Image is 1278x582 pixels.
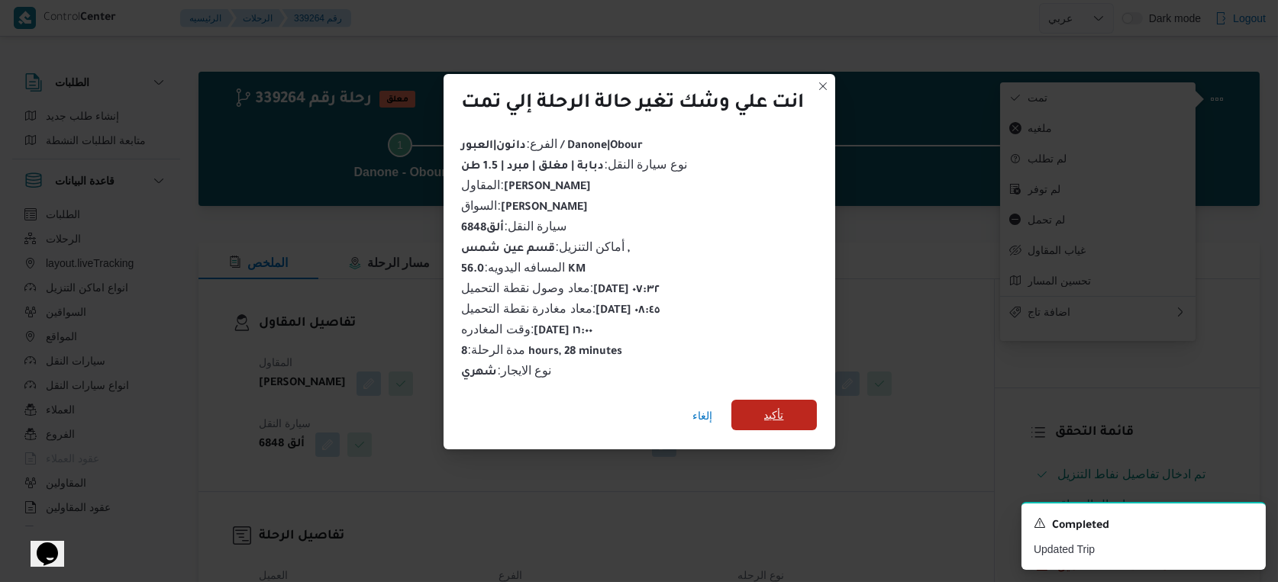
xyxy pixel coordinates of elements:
div: Notification [1034,516,1254,535]
span: نوع الايجار : [462,364,552,377]
span: المقاول : [462,178,591,191]
button: Closes this modal window [814,77,832,95]
p: Updated Trip [1034,542,1254,558]
span: تأكيد [764,406,784,424]
b: 56.0 KM [462,264,586,276]
span: معاد مغادرة نقطة التحميل : [462,302,660,315]
span: Completed [1052,517,1109,535]
b: [DATE] ٠٧:٣٢ [593,285,660,297]
b: [PERSON_NAME] [501,202,588,214]
span: الفرع : [462,137,643,150]
span: نوع سيارة النقل : [462,158,687,171]
b: دبابة | مغلق | مبرد | 1.5 طن [462,161,605,173]
span: مدة الرحلة : [462,343,623,356]
span: أماكن التنزيل : [462,240,631,253]
b: [DATE] ١٦:٠٠ [534,326,592,338]
span: معاد وصول نقطة التحميل : [462,281,660,294]
b: [PERSON_NAME] [504,182,591,194]
span: وقت المغادره : [462,323,593,336]
span: إلغاء [693,407,713,425]
iframe: chat widget [15,521,64,567]
b: ألق6848 [462,223,505,235]
b: دانون|العبور / Danone|Obour [462,140,643,153]
span: المسافه اليدويه : [462,261,586,274]
b: شهري [462,367,498,379]
button: إلغاء [687,400,719,431]
b: 8 hours, 28 minutes [462,346,623,359]
b: قسم عين شمس , [462,243,631,256]
span: السواق : [462,199,588,212]
div: انت علي وشك تغير حالة الرحلة إلي تمت [462,92,805,117]
span: سيارة النقل : [462,220,567,233]
button: تأكيد [731,400,817,430]
b: [DATE] ٠٨:٤٥ [595,305,660,317]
